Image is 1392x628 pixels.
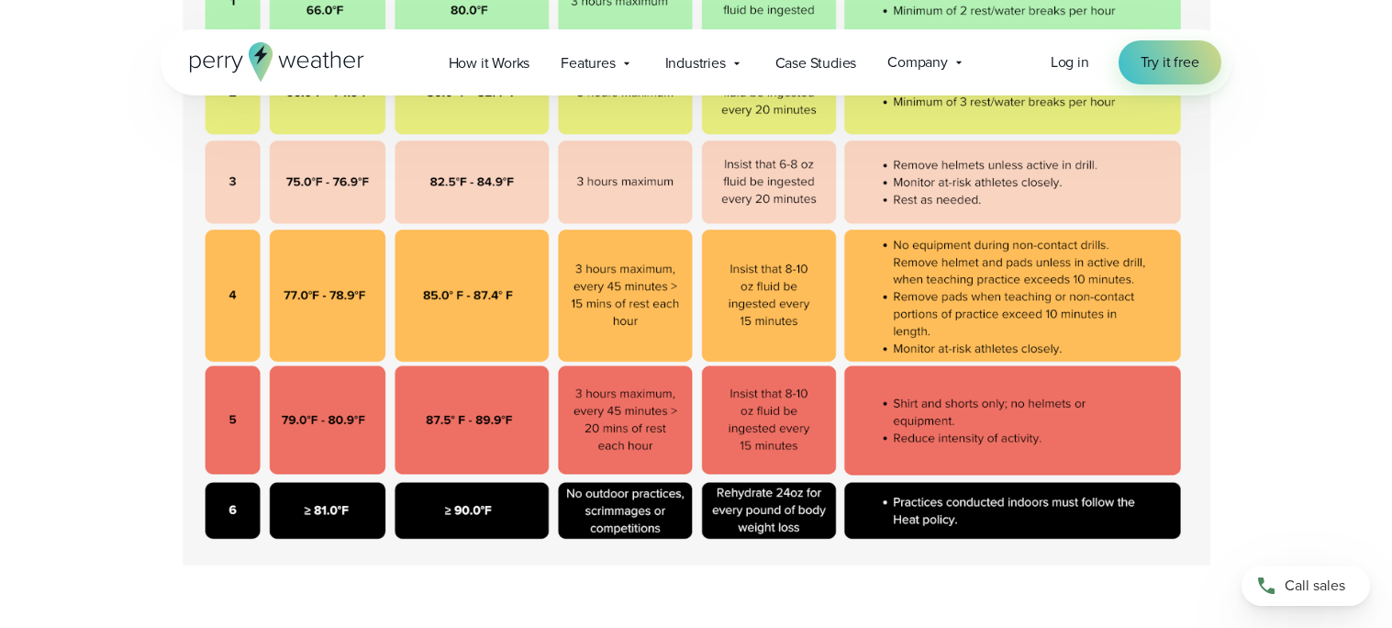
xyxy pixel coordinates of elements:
[561,52,615,74] span: Features
[1141,51,1199,73] span: Try it free
[1051,51,1089,73] a: Log in
[1119,40,1221,84] a: Try it free
[433,44,546,82] a: How it Works
[1285,575,1345,597] span: Call sales
[887,51,948,73] span: Company
[760,44,873,82] a: Case Studies
[1051,51,1089,73] span: Log in
[1242,566,1370,606] a: Call sales
[775,52,857,74] span: Case Studies
[665,52,726,74] span: Industries
[449,52,530,74] span: How it Works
